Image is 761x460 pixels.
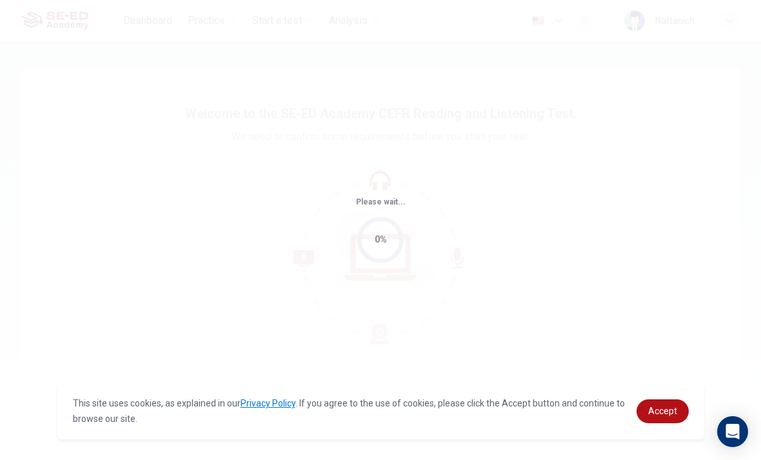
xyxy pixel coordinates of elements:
[637,399,689,423] a: dismiss cookie message
[648,406,677,416] span: Accept
[717,416,748,447] div: Open Intercom Messenger
[73,398,625,424] span: This site uses cookies, as explained in our . If you agree to the use of cookies, please click th...
[241,398,295,408] a: Privacy Policy
[375,232,387,247] div: 0%
[57,383,704,439] div: cookieconsent
[356,197,406,206] span: Please wait...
